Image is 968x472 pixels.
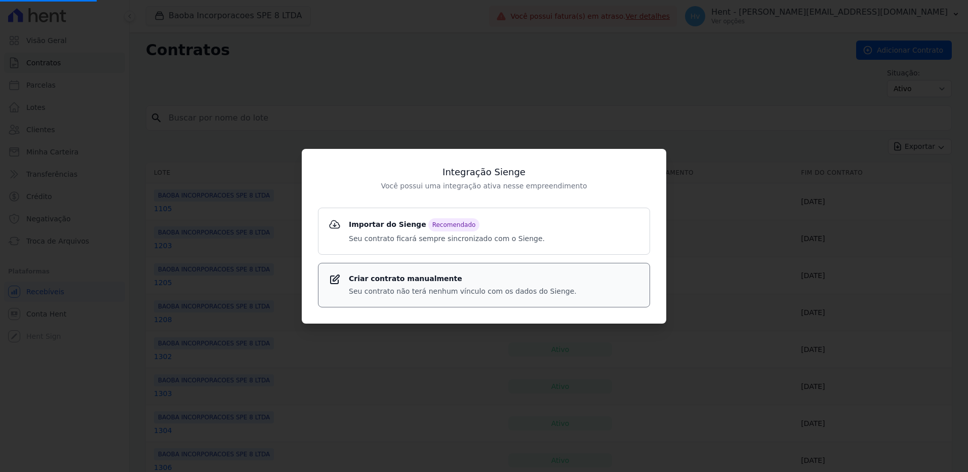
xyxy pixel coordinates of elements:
h3: Integração Sienge [318,165,650,179]
a: Importar do SiengeRecomendado Seu contrato ficará sempre sincronizado com o Sienge. [318,208,650,255]
p: Você possui uma integração ativa nesse empreendimento [318,181,650,191]
p: Seu contrato não terá nenhum vínculo com os dados do Sienge. [349,286,577,297]
span: Recomendado [428,218,480,231]
strong: Criar contrato manualmente [349,273,577,284]
a: Criar contrato manualmente Seu contrato não terá nenhum vínculo com os dados do Sienge. [318,263,650,307]
strong: Importar do Sienge [349,218,545,231]
p: Seu contrato ficará sempre sincronizado com o Sienge. [349,233,545,244]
